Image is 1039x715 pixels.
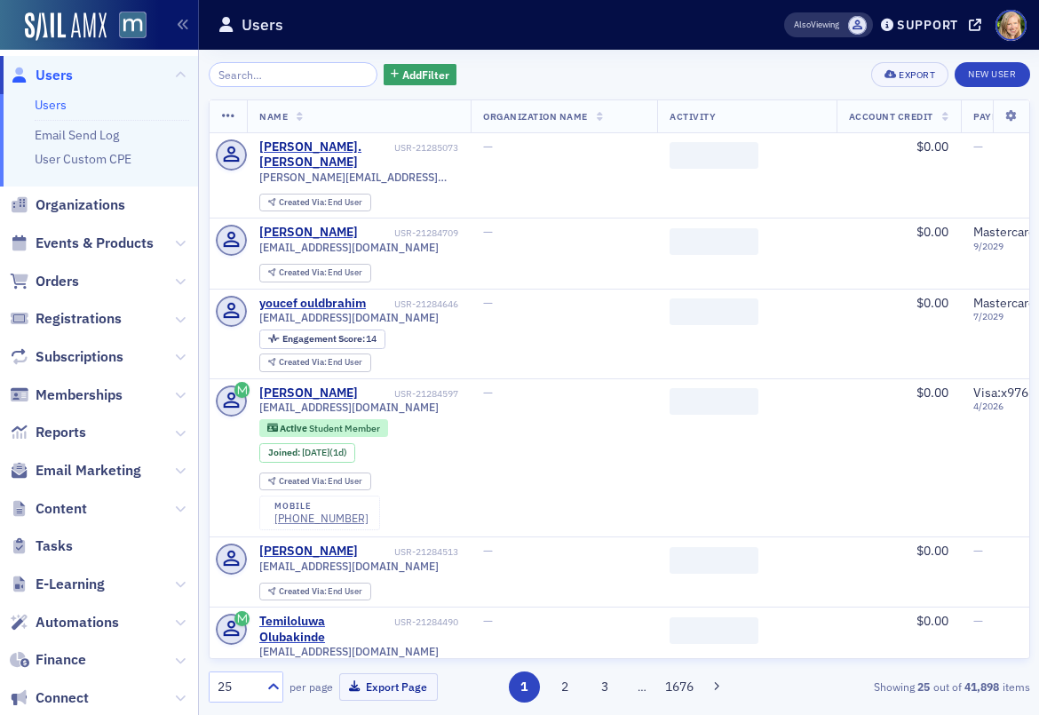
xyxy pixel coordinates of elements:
span: Created Via : [279,475,329,487]
a: New User [955,62,1029,87]
span: Created Via : [279,356,329,368]
a: SailAMX [25,12,107,41]
a: User Custom CPE [35,151,131,167]
span: $0.00 [916,139,948,155]
span: Events & Products [36,234,154,253]
a: Finance [10,650,86,670]
a: Temiloluwa Olubakinde [259,614,392,645]
div: Created Via: End User [259,264,371,282]
span: ‌ [670,388,758,415]
a: Reports [10,423,86,442]
span: Student Member [309,422,380,434]
div: Support [897,17,958,33]
div: Showing out of items [768,679,1029,695]
div: (1d) [302,447,347,458]
label: per page [289,679,333,695]
a: [PERSON_NAME].[PERSON_NAME] [259,139,392,171]
a: View Homepage [107,12,147,42]
span: [DATE] [302,446,329,458]
a: [PERSON_NAME] [259,225,358,241]
span: Created Via : [279,266,329,278]
a: Organizations [10,195,125,215]
span: Subscriptions [36,347,123,367]
div: USR-21284490 [394,616,458,628]
span: $0.00 [916,295,948,311]
span: Users [36,66,73,85]
a: Email Marketing [10,461,141,481]
div: USR-21285073 [394,142,458,154]
button: AddFilter [384,64,456,86]
div: Active: Active: Student Member [259,419,388,437]
span: $0.00 [916,613,948,629]
button: Export Page [339,673,438,701]
a: [PERSON_NAME] [259,385,358,401]
span: … [630,679,654,695]
div: Created Via: End User [259,583,371,601]
span: $0.00 [916,224,948,240]
a: Content [10,499,87,519]
span: Memberships [36,385,123,405]
span: Engagement Score : [282,332,367,345]
button: Export [871,62,948,87]
a: Users [10,66,73,85]
div: Created Via: End User [259,354,371,372]
span: — [483,224,493,240]
span: Joined : [268,447,302,458]
div: 14 [282,334,377,344]
span: Organization Name [483,110,588,123]
div: Engagement Score: 14 [259,330,385,349]
a: youcef ouldbrahim [259,296,366,312]
span: Account Credit [849,110,933,123]
button: 1676 [664,671,695,703]
span: Reports [36,423,86,442]
span: — [973,139,983,155]
a: Subscriptions [10,347,123,367]
div: Created Via: End User [259,473,371,491]
span: Justin Chase [848,16,867,35]
span: — [973,613,983,629]
a: Memberships [10,385,123,405]
span: — [483,613,493,629]
img: SailAMX [119,12,147,39]
a: Connect [10,688,89,708]
span: — [973,543,983,559]
button: 2 [549,671,580,703]
div: mobile [274,501,369,512]
span: Registrations [36,309,122,329]
div: End User [279,198,363,208]
span: [EMAIL_ADDRESS][DOMAIN_NAME] [259,401,439,414]
span: Orders [36,272,79,291]
span: — [483,295,493,311]
span: [EMAIL_ADDRESS][DOMAIN_NAME] [259,560,439,573]
span: [EMAIL_ADDRESS][DOMAIN_NAME] [259,241,439,254]
span: ‌ [670,547,758,574]
span: Content [36,499,87,519]
h1: Users [242,14,283,36]
a: Tasks [10,536,73,556]
button: 3 [590,671,621,703]
a: Users [35,97,67,113]
a: E-Learning [10,575,105,594]
span: Email Marketing [36,461,141,481]
a: Registrations [10,309,122,329]
div: Created Via: End User [259,194,371,212]
span: — [483,139,493,155]
div: [PERSON_NAME] [259,544,358,560]
a: Orders [10,272,79,291]
span: Visa : x9761 [973,385,1035,401]
span: ‌ [670,142,758,169]
span: [EMAIL_ADDRESS][DOMAIN_NAME] [259,645,439,658]
span: Viewing [794,19,839,31]
button: 1 [509,671,540,703]
span: — [483,385,493,401]
div: USR-21284597 [361,388,459,400]
div: End User [279,358,363,368]
a: [PHONE_NUMBER] [274,512,369,525]
span: ‌ [670,617,758,644]
span: Activity [670,110,716,123]
span: [EMAIL_ADDRESS][DOMAIN_NAME] [259,311,439,324]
